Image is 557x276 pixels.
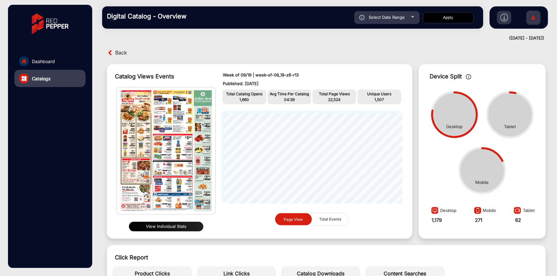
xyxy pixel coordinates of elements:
div: Click Report [115,253,538,262]
p: Total Catalog Opens [224,91,264,97]
img: h2download.svg [501,14,508,21]
div: Desktop [446,124,463,130]
div: Tablet [504,124,516,130]
img: image [430,207,440,217]
div: ([DATE] - [DATE]) [96,35,544,41]
strong: 1,179 [432,217,442,223]
img: back arrow [107,49,114,56]
img: icon [466,74,471,79]
img: vmg-logo [27,8,73,40]
span: Select Date Range [369,15,405,20]
img: home [21,58,27,64]
span: Device Split [430,73,462,80]
span: Dashboard [32,58,55,65]
div: Mobile [476,179,489,186]
img: image [472,207,483,217]
a: Dashboard [14,53,86,70]
div: Catalog Views Events [115,72,210,81]
p: Week of 09/19 | week-of-09_19-z8-r13 [223,72,401,78]
span: 1,660 [240,97,249,102]
p: Total Page Views [314,91,354,97]
span: 1,507 [375,97,384,102]
p: Published: [DATE] [223,81,401,87]
span: Back [115,48,127,58]
button: Page View [275,213,312,226]
button: Total Events [312,213,349,225]
span: Catalogs [32,75,50,82]
div: Mobile [472,205,496,217]
p: Avg Time Per Catalog [269,91,309,97]
span: 22,524 [328,97,341,102]
div: Tablet [512,205,535,217]
span: Total Events [315,213,345,225]
button: View Individual Stats [129,222,204,231]
a: Catalogs [14,70,86,87]
mat-button-toggle-group: graph selection [275,213,349,226]
span: Page View [284,217,303,222]
p: Unique Users [359,91,399,97]
img: img [117,87,215,214]
button: Apply [423,12,474,23]
strong: 271 [475,217,482,223]
img: icon [359,15,365,20]
strong: 62 [515,217,521,223]
img: catalog [22,76,26,81]
div: Desktop [430,205,456,217]
h3: Digital Catalog - Overview [107,12,196,20]
img: Sign%20Up.svg [527,7,540,30]
span: 04:39 [284,97,295,102]
img: image [512,207,523,217]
